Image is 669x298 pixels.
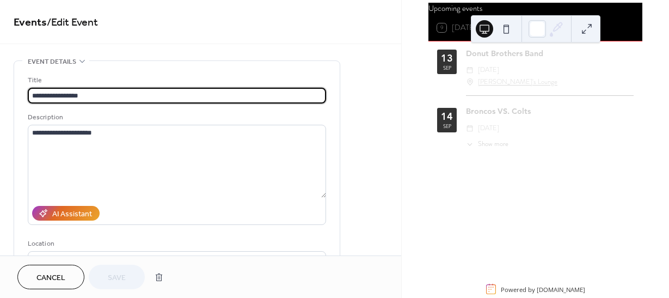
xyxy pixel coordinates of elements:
[466,64,474,76] div: ​
[537,285,585,293] a: [DOMAIN_NAME]
[28,112,324,123] div: Description
[441,53,453,63] div: 13
[441,112,453,121] div: 14
[52,209,92,220] div: AI Assistant
[32,206,100,221] button: AI Assistant
[428,3,642,15] div: Upcoming events
[466,139,474,149] div: ​
[478,139,508,149] span: Show more
[14,12,47,33] a: Events
[466,76,474,88] div: ​
[443,65,451,70] div: Sep
[17,265,84,289] button: Cancel
[28,238,324,250] div: Location
[466,48,634,60] div: Donut Brothers Band
[466,139,508,149] button: ​Show more
[28,75,324,86] div: Title
[501,285,585,293] div: Powered by
[466,123,474,134] div: ​
[443,124,451,129] div: Sep
[36,272,65,284] span: Cancel
[466,106,634,118] div: Broncos VS. Colts
[478,64,499,76] span: [DATE]
[478,123,499,134] span: [DATE]
[47,12,98,33] span: / Edit Event
[478,76,557,88] a: [PERSON_NAME]'s Lounge
[28,56,76,68] span: Event details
